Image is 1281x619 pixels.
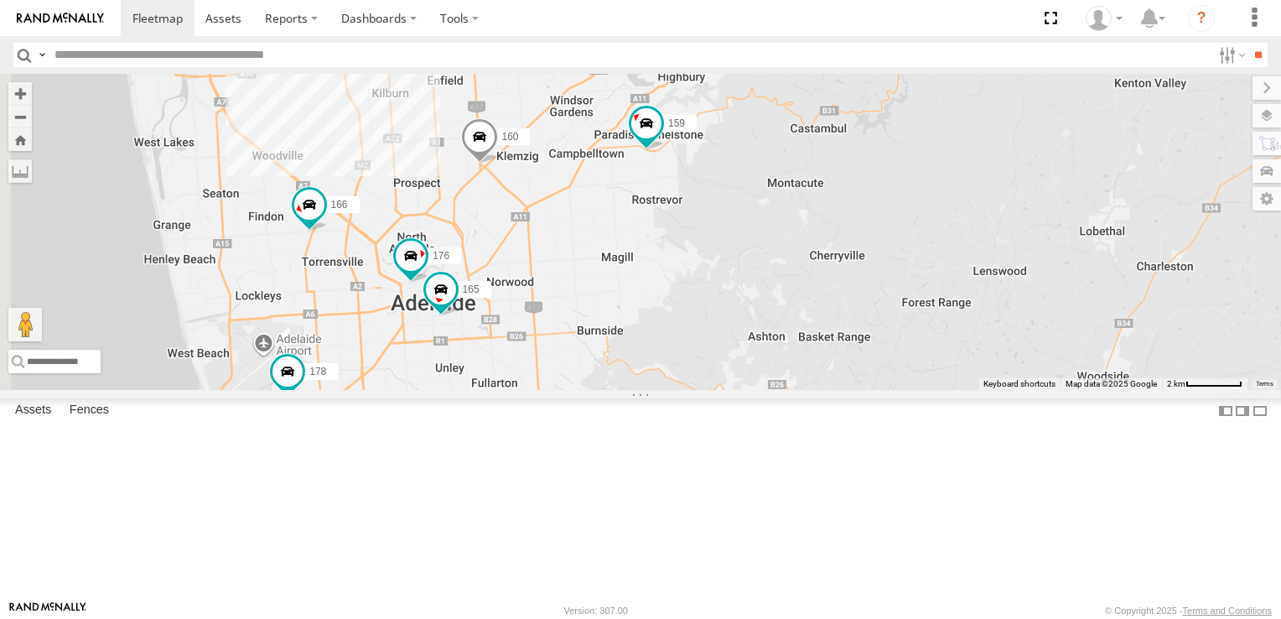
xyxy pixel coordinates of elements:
span: 159 [668,117,685,128]
span: 176 [433,250,449,262]
div: Frank Cope [1080,6,1128,31]
i: ? [1188,5,1215,32]
span: 166 [331,199,348,211]
button: Drag Pegman onto the map to open Street View [8,308,42,341]
span: 165 [463,283,480,295]
button: Zoom in [8,82,32,105]
div: Version: 307.00 [564,606,628,616]
label: Hide Summary Table [1252,398,1268,423]
label: Dock Summary Table to the Right [1234,398,1251,423]
label: Measure [8,159,32,183]
label: Assets [7,399,60,423]
a: Terms and Conditions [1183,606,1272,616]
a: Visit our Website [9,602,86,619]
span: 178 [309,365,326,377]
button: Zoom Home [8,128,32,151]
a: Terms (opens in new tab) [1256,380,1273,387]
div: © Copyright 2025 - [1105,606,1272,616]
label: Fences [61,399,117,423]
button: Map Scale: 2 km per 64 pixels [1162,378,1247,390]
label: Search Filter Options [1212,43,1248,67]
label: Dock Summary Table to the Left [1217,398,1234,423]
button: Zoom out [8,105,32,128]
span: 2 km [1167,379,1185,388]
span: 160 [501,131,518,143]
label: Map Settings [1252,187,1281,211]
img: rand-logo.svg [17,13,104,24]
label: Search Query [35,43,49,67]
button: Keyboard shortcuts [983,378,1055,390]
span: Map data ©2025 Google [1066,379,1157,388]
